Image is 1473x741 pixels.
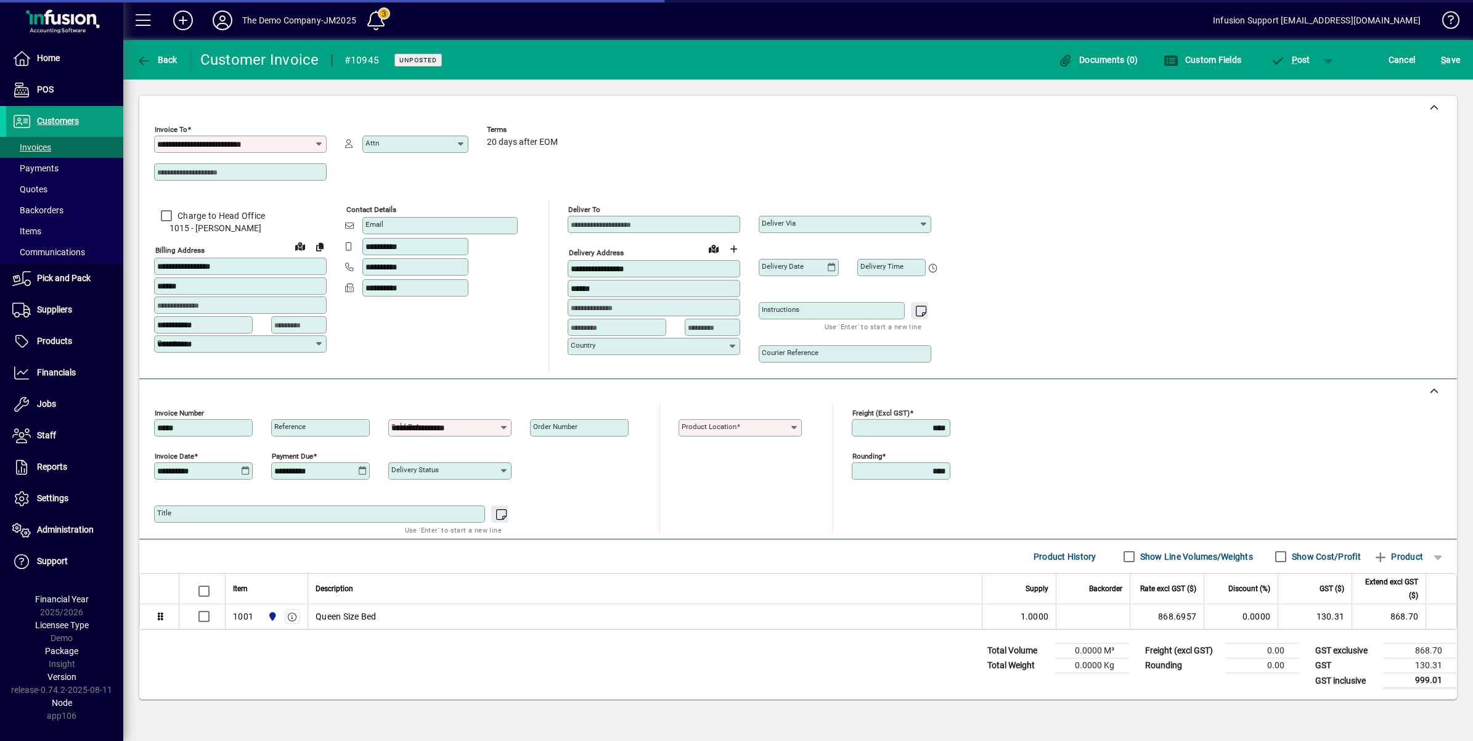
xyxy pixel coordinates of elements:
app-page-header-button: Back [123,49,191,71]
button: Custom Fields [1161,49,1244,71]
span: Discount (%) [1228,582,1270,596]
a: Products [6,326,123,357]
mat-label: Sold by [391,422,415,431]
mat-label: Order number [533,422,577,431]
span: Cancel [1389,50,1416,70]
td: 0.00 [1225,644,1299,658]
a: Support [6,546,123,577]
td: GST [1309,658,1383,673]
span: Staff [37,430,56,440]
div: 1001 [233,610,253,623]
label: Charge to Head Office [175,210,265,222]
span: Support [37,556,68,566]
span: Financial Year [35,594,89,604]
span: Package [45,646,78,656]
a: Jobs [6,389,123,420]
a: Items [6,221,123,242]
td: 130.31 [1383,658,1457,673]
span: Unposted [399,56,437,64]
span: Node [52,698,72,708]
a: Pick and Pack [6,263,123,294]
a: Reports [6,452,123,483]
td: 999.01 [1383,673,1457,689]
mat-label: Country [571,341,595,350]
button: Profile [203,9,242,31]
span: Item [233,582,248,596]
a: Payments [6,158,123,179]
span: Communications [12,247,85,257]
span: Pick and Pack [37,273,91,283]
button: Post [1264,49,1316,71]
span: ost [1270,55,1310,65]
span: Settings [37,493,68,503]
span: Customers [37,116,79,126]
button: Product History [1029,546,1101,568]
label: Show Cost/Profit [1289,551,1361,563]
span: S [1441,55,1446,65]
label: Show Line Volumes/Weights [1138,551,1253,563]
a: Backorders [6,200,123,221]
a: Quotes [6,179,123,200]
span: Documents (0) [1058,55,1138,65]
td: Total Volume [981,644,1055,658]
mat-label: Rounding [852,452,882,461]
mat-hint: Use 'Enter' to start a new line [405,523,502,537]
td: Total Weight [981,658,1055,673]
a: Suppliers [6,295,123,325]
mat-label: Deliver via [762,219,796,227]
div: 868.6957 [1138,610,1196,623]
span: Administration [37,525,94,534]
span: Products [37,336,72,346]
span: Version [47,672,76,682]
a: POS [6,75,123,105]
td: 0.0000 M³ [1055,644,1129,658]
span: 1.0000 [1021,610,1049,623]
button: Documents (0) [1055,49,1141,71]
span: Home [37,53,60,63]
div: #10945 [345,51,380,70]
a: Home [6,43,123,74]
a: Knowledge Base [1433,2,1458,43]
mat-label: Reference [274,422,306,431]
mat-label: Deliver To [568,205,600,214]
button: Add [163,9,203,31]
a: Settings [6,483,123,514]
span: Back [136,55,177,65]
span: Invoices [12,142,51,152]
span: Payments [12,163,59,173]
a: View on map [704,239,724,258]
span: Items [12,226,41,236]
span: Backorders [12,205,63,215]
td: 868.70 [1352,604,1426,629]
span: Jobs [37,399,56,409]
td: Rounding [1139,658,1225,673]
span: 1015 - [PERSON_NAME] [154,222,327,235]
mat-label: Delivery date [762,262,804,271]
button: Choose address [724,239,743,259]
a: Financials [6,358,123,388]
span: P [1292,55,1297,65]
span: Financials [37,367,76,377]
td: GST exclusive [1309,644,1383,658]
td: 0.00 [1225,658,1299,673]
td: 0.0000 Kg [1055,658,1129,673]
span: Custom Fields [1164,55,1241,65]
mat-label: Delivery time [860,262,904,271]
mat-hint: Use 'Enter' to start a new line [825,319,921,334]
mat-label: Invoice To [155,125,187,134]
span: Backorder [1089,582,1122,596]
span: Product [1373,547,1423,567]
mat-label: Country [157,338,182,347]
span: Terms [487,126,561,134]
span: POS [37,84,54,94]
span: Queen Size Bed [316,610,377,623]
a: View on map [290,236,310,256]
span: Suppliers [37,305,72,314]
td: GST inclusive [1309,673,1383,689]
mat-label: Invoice date [155,452,194,461]
a: Communications [6,242,123,263]
td: Freight (excl GST) [1139,644,1225,658]
a: Administration [6,515,123,546]
mat-label: Title [157,509,171,517]
div: Infusion Support [EMAIL_ADDRESS][DOMAIN_NAME] [1213,10,1421,30]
